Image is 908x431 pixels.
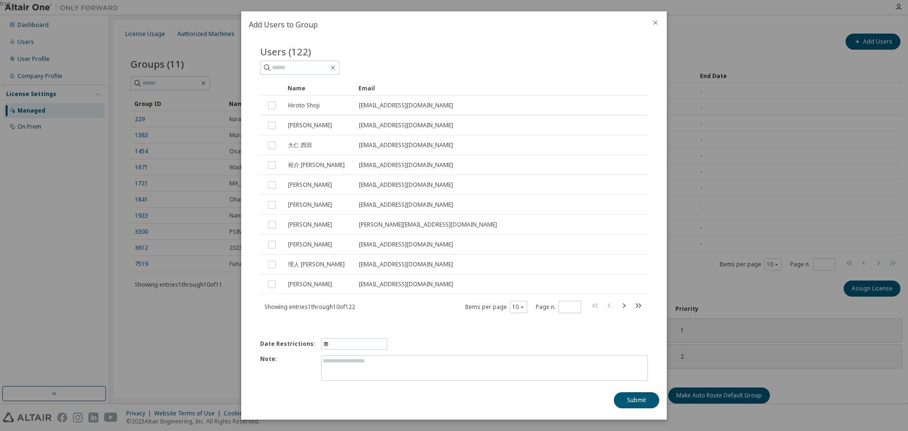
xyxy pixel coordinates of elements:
span: [PERSON_NAME] [288,281,332,288]
span: [PERSON_NAME] [288,221,332,229]
span: 大仁 西田 [288,141,312,149]
div: Name [288,80,351,96]
button: close [652,19,659,26]
button: information [321,338,387,350]
span: [PERSON_NAME] [288,181,332,189]
button: Submit [614,392,659,408]
span: Hiroto Shoji [288,102,320,109]
span: Users (122) [260,45,311,58]
span: [EMAIL_ADDRESS][DOMAIN_NAME] [359,161,453,169]
span: [EMAIL_ADDRESS][DOMAIN_NAME] [359,141,453,149]
span: [PERSON_NAME] [288,241,332,248]
span: [PERSON_NAME][EMAIL_ADDRESS][DOMAIN_NAME] [359,221,497,229]
span: Page n. [536,301,581,313]
span: Items per page [465,301,527,313]
span: 理人 [PERSON_NAME] [288,261,345,268]
span: [PERSON_NAME] [288,201,332,209]
label: Date Restrictions: [260,340,315,348]
span: [EMAIL_ADDRESS][DOMAIN_NAME] [359,261,453,268]
button: 10 [512,303,525,311]
label: Note: [260,355,315,381]
span: [EMAIL_ADDRESS][DOMAIN_NAME] [359,241,453,248]
span: [EMAIL_ADDRESS][DOMAIN_NAME] [359,281,453,288]
div: Email [358,80,569,96]
span: 裕介 [PERSON_NAME] [288,161,345,169]
span: [EMAIL_ADDRESS][DOMAIN_NAME] [359,201,453,209]
h2: Add Users to Group [241,11,644,38]
span: Showing entries 1 through 10 of 122 [264,303,355,311]
span: [EMAIL_ADDRESS][DOMAIN_NAME] [359,102,453,109]
span: [PERSON_NAME] [288,122,332,129]
span: [EMAIL_ADDRESS][DOMAIN_NAME] [359,181,453,189]
span: [EMAIL_ADDRESS][DOMAIN_NAME] [359,122,453,129]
